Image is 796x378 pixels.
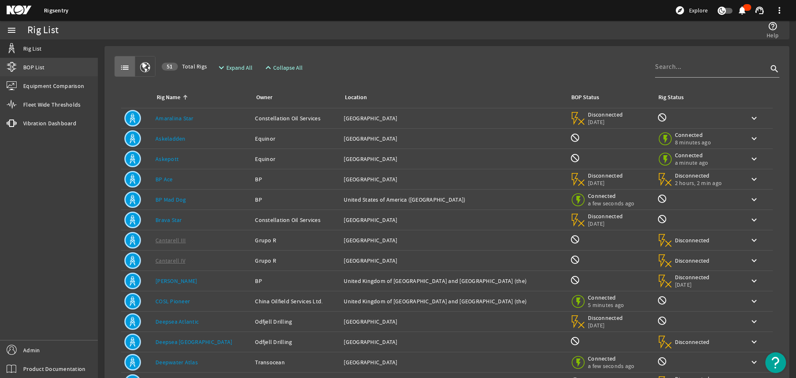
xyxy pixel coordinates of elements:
div: Constellation Oil Services [255,216,337,224]
div: Owner [256,93,272,102]
div: [GEOGRAPHIC_DATA] [344,155,563,163]
mat-icon: keyboard_arrow_down [749,215,759,225]
div: Rig List [27,26,58,34]
span: Disconnected [675,273,710,281]
i: search [769,64,779,74]
div: Grupo R [255,236,337,244]
a: Brava Star [155,216,182,224]
mat-icon: keyboard_arrow_down [749,154,759,164]
span: a few seconds ago [588,362,634,370]
span: Collapse All [273,63,303,72]
span: Expand All [226,63,252,72]
div: BP [255,277,337,285]
button: more_vert [769,0,789,20]
div: Grupo R [255,256,337,265]
div: [GEOGRAPHIC_DATA] [344,134,563,143]
div: [GEOGRAPHIC_DATA] [344,358,563,366]
mat-icon: BOP Monitoring not available for this rig [570,153,580,163]
span: 5 minutes ago [588,301,624,309]
div: [GEOGRAPHIC_DATA] [344,175,563,183]
div: United States of America ([GEOGRAPHIC_DATA]) [344,195,563,204]
mat-icon: keyboard_arrow_down [749,337,759,347]
div: United Kingdom of [GEOGRAPHIC_DATA] and [GEOGRAPHIC_DATA] (the) [344,277,563,285]
button: Open Resource Center [765,352,786,373]
mat-icon: keyboard_arrow_down [749,174,759,184]
div: BOP Status [571,93,599,102]
mat-icon: Rig Monitoring not available for this rig [657,112,667,122]
span: Connected [588,294,624,301]
button: Expand All [213,60,256,75]
span: [DATE] [588,322,623,329]
mat-icon: expand_more [216,63,223,73]
a: Cantarell III [155,237,186,244]
div: Equinor [255,155,337,163]
a: Cantarell IV [155,257,185,264]
span: Disconnected [588,314,623,322]
mat-icon: keyboard_arrow_down [749,195,759,205]
span: Equipment Comparison [23,82,84,90]
mat-icon: keyboard_arrow_down [749,357,759,367]
mat-icon: keyboard_arrow_down [749,296,759,306]
span: Disconnected [588,111,623,118]
mat-icon: Rig Monitoring not available for this rig [657,316,667,326]
span: BOP List [23,63,44,71]
mat-icon: BOP Monitoring not available for this rig [570,234,580,244]
div: Location [345,93,367,102]
span: Rig List [23,44,41,53]
mat-icon: expand_less [263,63,270,73]
div: Equinor [255,134,337,143]
div: Odfjell Drilling [255,317,337,326]
span: Disconnected [675,172,722,179]
div: [GEOGRAPHIC_DATA] [344,236,563,244]
button: Explore [672,4,711,17]
span: Disconnected [588,172,623,179]
div: BP [255,175,337,183]
div: Owner [255,93,334,102]
mat-icon: menu [7,25,17,35]
a: Askeladden [155,135,186,142]
span: 2 hours, 2 min ago [675,179,722,187]
mat-icon: Rig Monitoring not available for this rig [657,214,667,224]
a: Askepott [155,155,179,163]
span: Help [767,31,779,39]
span: Connected [588,192,634,200]
div: United Kingdom of [GEOGRAPHIC_DATA] and [GEOGRAPHIC_DATA] (the) [344,297,563,305]
div: Transocean [255,358,337,366]
span: Fleet Wide Thresholds [23,100,80,109]
span: [DATE] [588,179,623,187]
mat-icon: Rig Monitoring not available for this rig [657,295,667,305]
span: Explore [689,6,708,15]
span: Total Rigs [162,62,207,71]
mat-icon: support_agent [755,5,764,15]
div: [GEOGRAPHIC_DATA] [344,114,563,122]
mat-icon: list [120,63,130,73]
div: [GEOGRAPHIC_DATA] [344,216,563,224]
mat-icon: keyboard_arrow_down [749,235,759,245]
div: BP [255,195,337,204]
div: Location [344,93,560,102]
div: 51 [162,63,178,71]
span: Connected [675,131,711,139]
div: [GEOGRAPHIC_DATA] [344,256,563,265]
div: [GEOGRAPHIC_DATA] [344,338,563,346]
div: Rig Name [155,93,245,102]
a: COSL Pioneer [155,298,190,305]
span: Connected [675,151,710,159]
div: Rig Name [157,93,180,102]
mat-icon: keyboard_arrow_down [749,113,759,123]
mat-icon: Rig Monitoring not available for this rig [657,194,667,204]
button: Collapse All [260,60,306,75]
a: [PERSON_NAME] [155,277,197,285]
span: Admin [23,346,40,354]
span: [DATE] [675,281,710,288]
a: Amaralina Star [155,115,194,122]
mat-icon: keyboard_arrow_down [749,256,759,266]
div: Constellation Oil Services [255,114,337,122]
a: Deepwater Atlas [155,358,198,366]
a: Deepsea [GEOGRAPHIC_DATA] [155,338,232,346]
span: a few seconds ago [588,200,634,207]
mat-icon: explore [675,5,685,15]
mat-icon: BOP Monitoring not available for this rig [570,336,580,346]
a: Rigsentry [44,7,68,15]
span: [DATE] [588,220,623,227]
